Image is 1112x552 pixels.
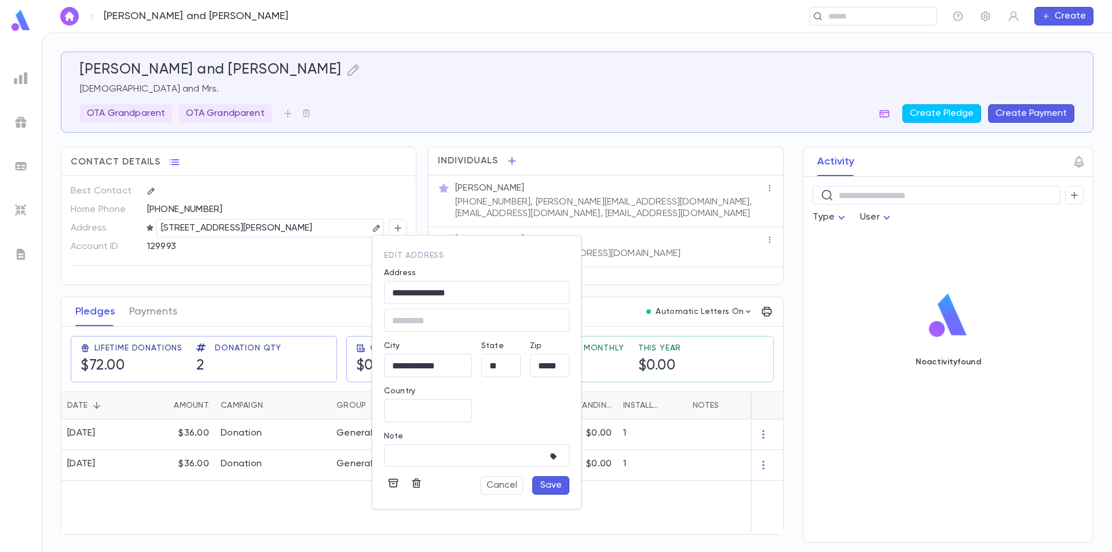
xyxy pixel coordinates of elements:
[384,341,400,350] label: City
[481,341,504,350] label: State
[384,251,444,259] span: edit address
[384,268,416,277] label: Address
[532,476,569,495] button: Save
[480,476,523,495] button: Cancel
[384,432,404,441] label: Note
[384,386,415,396] label: Country
[530,341,542,350] label: Zip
